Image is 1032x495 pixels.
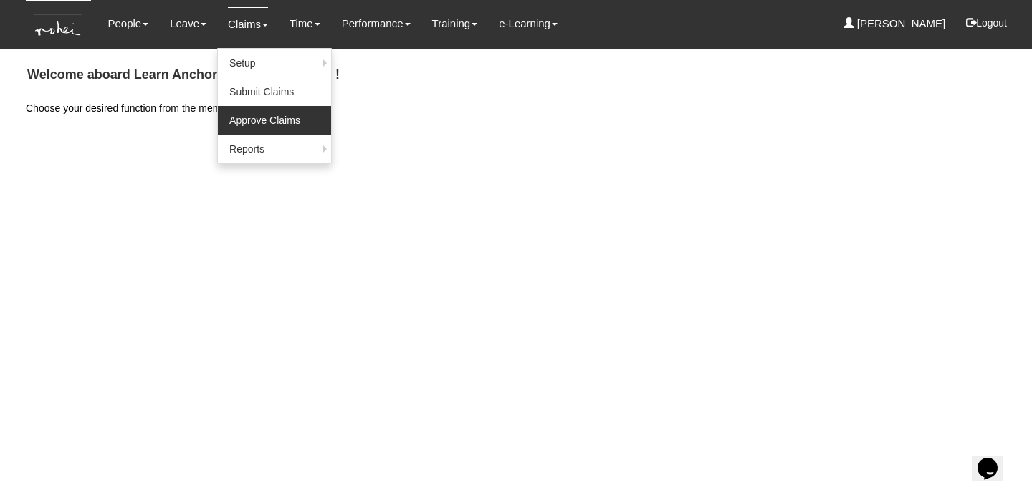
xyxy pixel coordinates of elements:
[218,135,331,163] a: Reports
[290,7,320,40] a: Time
[26,61,1006,90] h4: Welcome aboard Learn Anchor, [PERSON_NAME] !
[432,7,478,40] a: Training
[972,438,1018,481] iframe: chat widget
[170,7,206,40] a: Leave
[499,7,558,40] a: e-Learning
[107,7,148,40] a: People
[956,6,1017,40] button: Logout
[26,101,1006,115] p: Choose your desired function from the menu above.
[218,106,331,135] a: Approve Claims
[844,7,946,40] a: [PERSON_NAME]
[26,1,91,49] img: KTs7HI1dOZG7tu7pUkOpGGQAiEQAiEQAj0IhBB1wtXDg6BEAiBEAiBEAiB4RGIoBtemSRFIRACIRACIRACIdCLQARdL1w5OAR...
[218,49,331,77] a: Setup
[342,7,411,40] a: Performance
[218,77,331,106] a: Submit Claims
[228,7,268,41] a: Claims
